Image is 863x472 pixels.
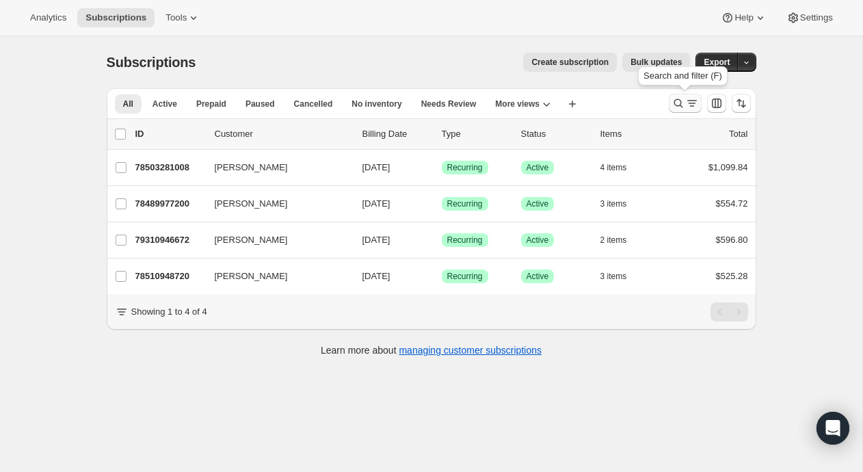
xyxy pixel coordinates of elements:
[531,57,609,68] span: Create subscription
[600,158,642,177] button: 4 items
[487,94,559,114] button: More views
[135,267,748,286] div: 78510948720[PERSON_NAME][DATE]SuccessRecurringSuccessActive3 items$525.28
[600,231,642,250] button: 2 items
[600,162,627,173] span: 4 items
[600,127,669,141] div: Items
[207,265,343,287] button: [PERSON_NAME]
[521,127,589,141] p: Status
[362,235,390,245] span: [DATE]
[77,8,155,27] button: Subscriptions
[600,194,642,213] button: 3 items
[135,233,204,247] p: 79310946672
[362,162,390,172] span: [DATE]
[362,127,431,141] p: Billing Date
[321,343,542,357] p: Learn more about
[800,12,833,23] span: Settings
[711,302,748,322] nav: Pagination
[245,99,275,109] span: Paused
[716,198,748,209] span: $554.72
[135,197,204,211] p: 78489977200
[135,270,204,283] p: 78510948720
[123,99,133,109] span: All
[207,229,343,251] button: [PERSON_NAME]
[215,270,288,283] span: [PERSON_NAME]
[695,53,738,72] button: Export
[421,99,477,109] span: Needs Review
[716,235,748,245] span: $596.80
[527,162,549,173] span: Active
[527,271,549,282] span: Active
[207,157,343,179] button: [PERSON_NAME]
[523,53,617,72] button: Create subscription
[152,99,177,109] span: Active
[447,235,483,246] span: Recurring
[704,57,730,68] span: Export
[600,267,642,286] button: 3 items
[816,412,849,445] div: Open Intercom Messenger
[157,8,209,27] button: Tools
[135,231,748,250] div: 79310946672[PERSON_NAME][DATE]SuccessRecurringSuccessActive2 items$596.80
[135,161,204,174] p: 78503281008
[196,99,226,109] span: Prepaid
[215,233,288,247] span: [PERSON_NAME]
[215,197,288,211] span: [PERSON_NAME]
[135,194,748,213] div: 78489977200[PERSON_NAME][DATE]SuccessRecurringSuccessActive3 items$554.72
[207,193,343,215] button: [PERSON_NAME]
[362,271,390,281] span: [DATE]
[85,12,146,23] span: Subscriptions
[600,235,627,246] span: 2 items
[399,345,542,356] a: managing customer subscriptions
[135,127,204,141] p: ID
[30,12,66,23] span: Analytics
[600,198,627,209] span: 3 items
[215,127,351,141] p: Customer
[447,198,483,209] span: Recurring
[630,57,682,68] span: Bulk updates
[561,94,583,114] button: Create new view
[215,161,288,174] span: [PERSON_NAME]
[622,53,690,72] button: Bulk updates
[294,99,333,109] span: Cancelled
[527,198,549,209] span: Active
[351,99,401,109] span: No inventory
[135,158,748,177] div: 78503281008[PERSON_NAME][DATE]SuccessRecurringSuccessActive4 items$1,099.84
[495,99,540,109] span: More views
[442,127,510,141] div: Type
[729,127,747,141] p: Total
[527,235,549,246] span: Active
[732,94,751,113] button: Sort the results
[716,271,748,281] span: $525.28
[708,162,748,172] span: $1,099.84
[135,127,748,141] div: IDCustomerBilling DateTypeStatusItemsTotal
[669,94,702,113] button: Search and filter results
[107,55,196,70] span: Subscriptions
[734,12,753,23] span: Help
[362,198,390,209] span: [DATE]
[778,8,841,27] button: Settings
[22,8,75,27] button: Analytics
[165,12,187,23] span: Tools
[447,162,483,173] span: Recurring
[447,271,483,282] span: Recurring
[131,305,207,319] p: Showing 1 to 4 of 4
[600,271,627,282] span: 3 items
[713,8,775,27] button: Help
[707,94,726,113] button: Customize table column order and visibility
